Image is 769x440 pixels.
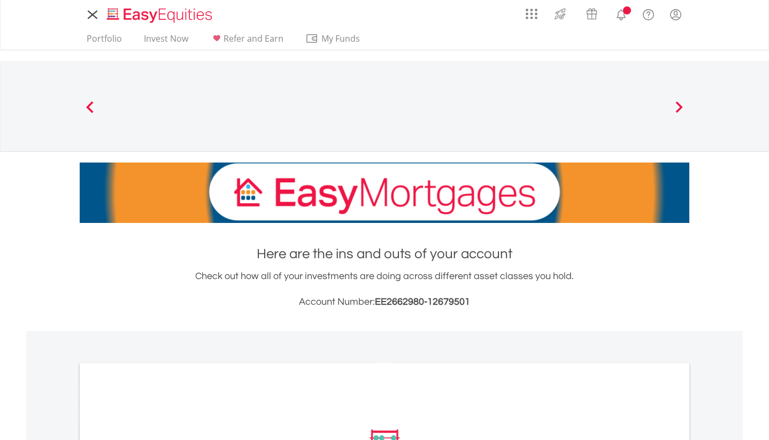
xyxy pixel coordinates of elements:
[526,8,537,20] img: grid-menu-icon.svg
[551,5,569,22] img: thrive-v2.svg
[206,33,288,50] a: Refer and Earn
[224,33,283,44] span: Refer and Earn
[105,6,217,24] img: EasyEquities_Logo.png
[375,297,470,307] span: EE2662980-12679501
[583,5,601,22] img: vouchers-v2.svg
[305,32,375,45] span: My Funds
[82,33,126,50] a: Portfolio
[519,3,544,20] a: AppsGrid
[80,244,689,264] h1: Here are the ins and outs of your account
[635,3,662,24] a: FAQ's and Support
[103,3,217,24] a: Home page
[576,3,607,22] a: Vouchers
[80,269,689,310] div: Check out how all of your investments are doing across different asset classes you hold.
[607,3,635,24] a: Notifications
[80,295,689,310] h3: Account Number:
[140,33,193,50] a: Invest Now
[662,3,689,26] a: My Profile
[80,163,689,223] img: EasyMortage Promotion Banner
